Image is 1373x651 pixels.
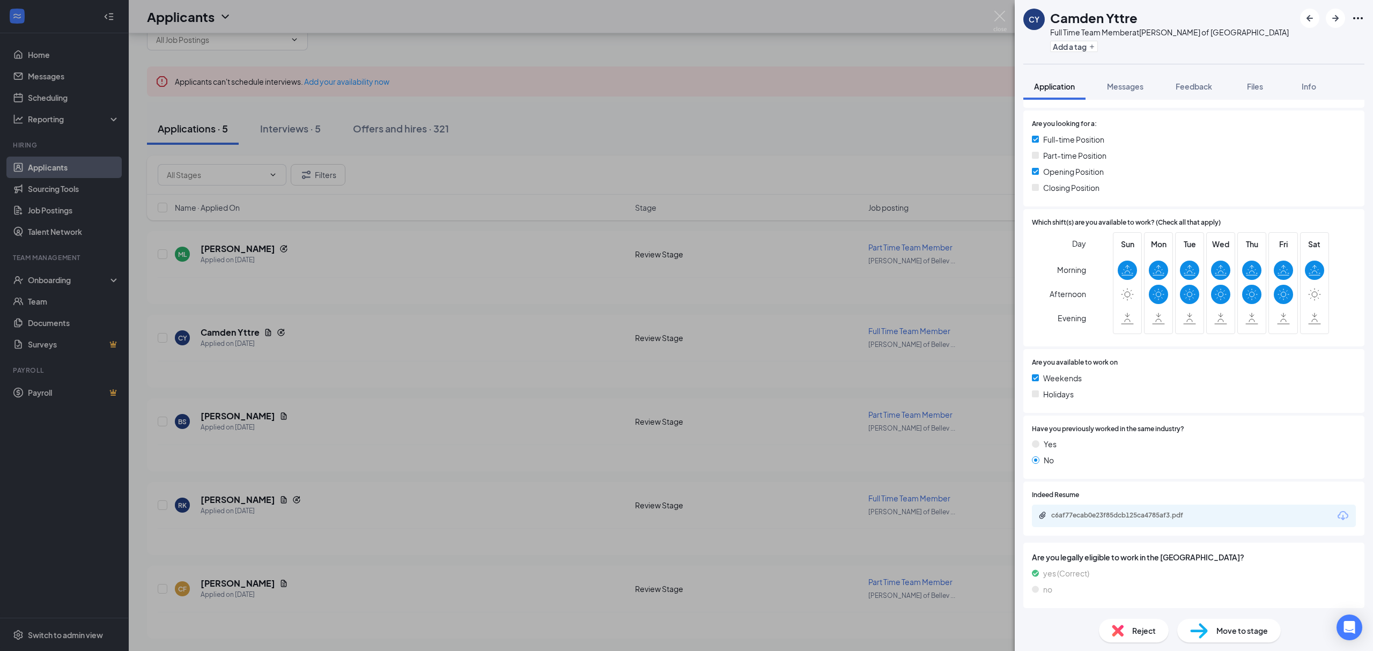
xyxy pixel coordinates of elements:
span: Info [1302,82,1316,91]
span: No [1044,454,1054,466]
span: Are you available to work on [1032,358,1118,368]
h1: Camden Yttre [1050,9,1138,27]
svg: ArrowLeftNew [1303,12,1316,25]
span: Sat [1305,238,1324,250]
span: Are you legally eligible to work in the [GEOGRAPHIC_DATA]? [1032,551,1356,563]
span: Application [1034,82,1075,91]
div: Open Intercom Messenger [1337,615,1362,640]
span: Holidays [1043,388,1074,400]
div: Full Time Team Member at [PERSON_NAME] of [GEOGRAPHIC_DATA] [1050,27,1289,38]
span: Sun [1118,238,1137,250]
span: Thu [1242,238,1261,250]
span: Wed [1211,238,1230,250]
span: Weekends [1043,372,1082,384]
span: Full-time Position [1043,134,1104,145]
button: PlusAdd a tag [1050,41,1098,52]
span: Which shift(s) are you available to work? (Check all that apply) [1032,218,1221,228]
span: Evening [1058,308,1086,328]
span: Mon [1149,238,1168,250]
svg: Plus [1089,43,1095,50]
span: yes (Correct) [1043,567,1089,579]
svg: Download [1337,509,1349,522]
span: Morning [1057,260,1086,279]
svg: Paperclip [1038,511,1047,520]
span: Reject [1132,625,1156,637]
span: Move to stage [1216,625,1268,637]
span: Feedback [1176,82,1212,91]
button: ArrowRight [1326,9,1345,28]
span: Files [1247,82,1263,91]
span: Day [1072,238,1086,249]
svg: ArrowRight [1329,12,1342,25]
span: Closing Position [1043,182,1099,194]
button: ArrowLeftNew [1300,9,1319,28]
span: Afternoon [1050,284,1086,304]
span: Indeed Resume [1032,490,1079,500]
svg: Ellipses [1352,12,1364,25]
span: Opening Position [1043,166,1104,177]
span: no [1043,583,1052,595]
span: Messages [1107,82,1143,91]
span: Fri [1274,238,1293,250]
span: Part-time Position [1043,150,1106,161]
span: Are you looking for a: [1032,119,1097,129]
a: Paperclipc6af77ecab0e23f85dcb125ca4785af3.pdf [1038,511,1212,521]
span: Yes [1044,438,1057,450]
div: c6af77ecab0e23f85dcb125ca4785af3.pdf [1051,511,1201,520]
span: Have you previously worked in the same industry? [1032,424,1184,434]
span: Tue [1180,238,1199,250]
div: CY [1029,14,1039,25]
